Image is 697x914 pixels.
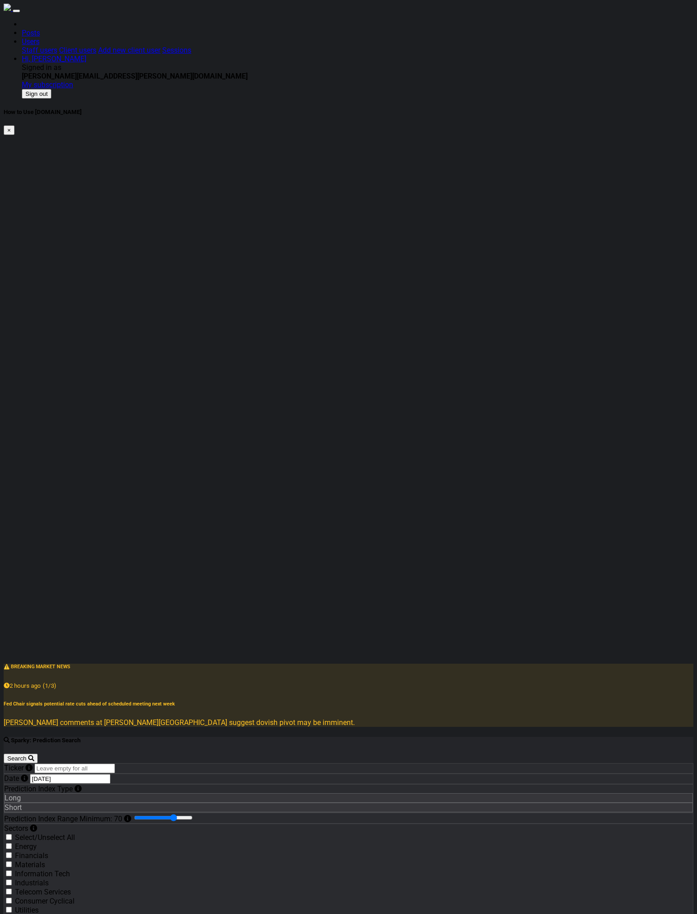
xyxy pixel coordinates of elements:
button: × [4,125,15,135]
iframe: Album Cover for Website without music Widescreen version.mp4 [4,135,693,652]
span: Sparky: Prediction Search [11,737,80,744]
label: Information Tech [15,869,70,878]
label: Energy [15,842,37,851]
span: Short [5,803,22,812]
span: Ticker [4,764,24,772]
span: Date [4,774,19,783]
label: Consumer Cyclical [15,897,75,905]
h6: Fed Chair signals potential rate cuts ahead of scheduled meeting next week [4,701,693,707]
a: Posts [22,29,40,37]
img: sparktrade.png [4,4,11,11]
i: Filter predictions by sector. [30,825,37,832]
a: Client users [59,46,96,55]
label: Industrials [15,879,49,887]
button: Sign out [22,89,51,99]
label: Telecom Services [15,888,71,896]
h6: ⚠️ BREAKING MARKET NEWS [4,664,693,670]
a: My subscription [22,80,73,89]
div: Users [22,46,693,55]
div: Users [22,63,693,99]
span: Prediction Index Range Minimum: [4,815,112,823]
input: Leave empty for all [35,764,115,773]
span: × [7,127,11,134]
a: Add new client user [98,46,160,55]
label: Financials [15,851,48,860]
i: Filter by confidence score (0-100). [124,815,131,822]
i: Select the date the prediction was generated. [21,775,28,782]
button: Toggle navigation [13,10,20,12]
b: [PERSON_NAME][EMAIL_ADDRESS][PERSON_NAME][DOMAIN_NAME] [22,72,248,80]
small: 2 hours ago [4,682,41,689]
a: Sessions [162,46,191,55]
span: Select/Unselect All [15,833,75,842]
span: Sectors [4,824,28,833]
span: Search [7,755,26,762]
span: Long [5,794,21,802]
label: Materials [15,860,45,869]
button: Search [4,754,38,763]
h5: How to Use [DOMAIN_NAME] [4,109,693,115]
div: Long [4,793,693,803]
span: Prediction Index Type [4,785,73,793]
i: Search by stock symbol. Leave blank to view all predictions. [25,764,33,771]
a: Hi, [PERSON_NAME] [22,55,86,63]
i: Long: stock expected to appreciate. Short: stock expected to decline. [75,785,82,792]
small: (1/3) [43,682,56,689]
p: [PERSON_NAME] comments at [PERSON_NAME][GEOGRAPHIC_DATA] suggest dovish pivot may be imminent. [4,718,693,727]
span: 70 [114,815,122,823]
a: Users [22,37,40,46]
div: Signed in as [22,63,693,80]
a: Staff users [22,46,57,55]
div: Short [4,803,693,812]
